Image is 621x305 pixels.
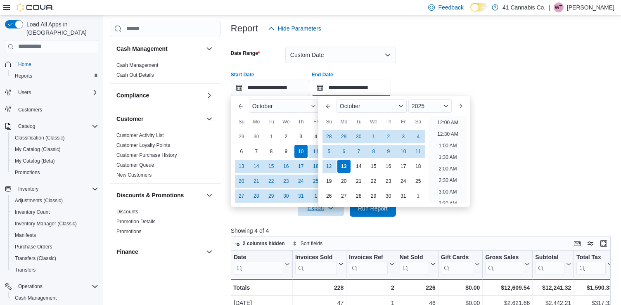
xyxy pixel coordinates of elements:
[12,156,58,166] a: My Catalog (Beta)
[412,160,425,173] div: day-18
[441,283,480,293] div: $0.00
[15,244,52,250] span: Purchase Orders
[280,175,293,188] div: day-23
[110,207,221,240] div: Discounts & Promotions
[231,227,614,235] p: Showing 4 of 4
[382,115,395,128] div: Th
[18,283,43,290] span: Operations
[2,281,102,292] button: Operations
[12,71,98,81] span: Reports
[298,200,344,216] button: Export
[289,239,326,248] button: Sort fields
[116,209,138,215] a: Discounts
[8,241,102,253] button: Purchase Orders
[15,184,98,194] span: Inventory
[116,115,143,123] h3: Customer
[231,239,288,248] button: 2 columns hidden
[470,3,488,12] input: Dark Mode
[116,132,164,139] span: Customer Activity List
[412,115,425,128] div: Sa
[367,160,380,173] div: day-15
[12,293,98,303] span: Cash Management
[280,189,293,203] div: day-30
[337,145,351,158] div: day-6
[294,160,308,173] div: day-17
[18,186,38,192] span: Inventory
[8,132,102,144] button: Classification (Classic)
[367,130,380,143] div: day-1
[337,99,407,113] div: Button. Open the month selector. October is currently selected.
[280,145,293,158] div: day-9
[322,115,336,128] div: Su
[2,183,102,195] button: Inventory
[12,207,53,217] a: Inventory Count
[280,160,293,173] div: day-16
[8,264,102,276] button: Transfers
[567,2,614,12] p: [PERSON_NAME]
[535,254,564,275] div: Subtotal
[116,152,177,158] span: Customer Purchase History
[116,228,142,235] span: Promotions
[408,99,452,113] div: Button. Open the year selector. 2025 is currently selected.
[349,254,394,275] button: Invoices Ref
[116,142,170,149] span: Customer Loyalty Points
[235,175,248,188] div: day-20
[554,2,564,12] div: Wendy Thompson
[15,87,98,97] span: Users
[15,267,36,273] span: Transfers
[352,145,365,158] div: day-7
[15,255,56,262] span: Transfers (Classic)
[116,191,203,199] button: Discounts & Promotions
[309,145,322,158] div: day-11
[294,130,308,143] div: day-3
[265,160,278,173] div: day-15
[15,197,63,204] span: Adjustments (Classic)
[453,99,467,113] button: Next month
[234,254,283,262] div: Date
[231,71,254,78] label: Start Date
[110,60,221,83] div: Cash Management
[280,115,293,128] div: We
[235,189,248,203] div: day-27
[309,175,322,188] div: day-25
[435,175,460,185] li: 2:30 AM
[204,114,214,124] button: Customer
[322,99,335,113] button: Previous Month
[249,99,319,113] div: Button. Open the month selector. October is currently selected.
[243,240,285,247] span: 2 columns hidden
[358,204,388,213] span: Run Report
[2,87,102,98] button: Users
[312,80,391,96] input: Press the down key to enter a popover containing a calendar. Press the escape key to close the po...
[8,195,102,206] button: Adjustments (Classic)
[599,239,609,248] button: Enter fullscreen
[322,130,336,143] div: day-28
[23,20,98,37] span: Load All Apps in [GEOGRAPHIC_DATA]
[15,73,32,79] span: Reports
[585,239,595,248] button: Display options
[12,293,60,303] a: Cash Management
[555,2,563,12] span: WT
[367,175,380,188] div: day-22
[8,253,102,264] button: Transfers (Classic)
[15,295,57,301] span: Cash Management
[116,91,149,99] h3: Compliance
[352,160,365,173] div: day-14
[15,281,98,291] span: Operations
[434,118,462,128] li: 12:00 AM
[265,175,278,188] div: day-22
[235,160,248,173] div: day-13
[12,168,43,177] a: Promotions
[2,121,102,132] button: Catalog
[278,24,321,33] span: Hide Parameters
[441,254,473,262] div: Gift Cards
[367,115,380,128] div: We
[116,265,156,271] a: GL Account Totals
[116,72,154,78] a: Cash Out Details
[18,123,35,130] span: Catalog
[576,254,606,275] div: Total Tax
[234,254,290,275] button: Date
[412,175,425,188] div: day-25
[576,254,612,275] button: Total Tax
[265,145,278,158] div: day-8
